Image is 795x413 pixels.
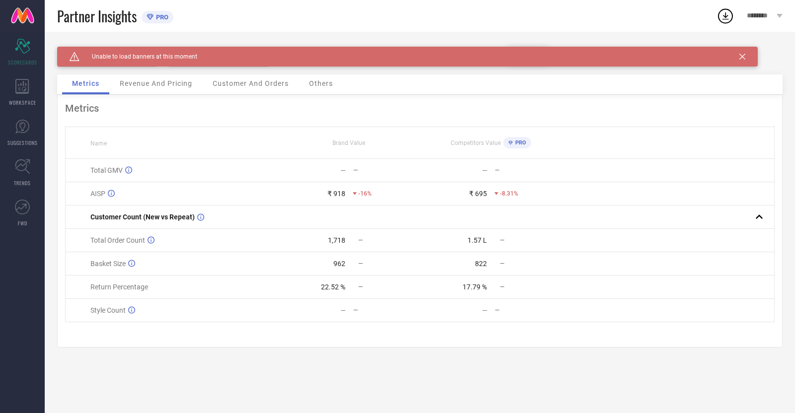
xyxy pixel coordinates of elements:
[321,283,345,291] div: 22.52 %
[14,179,31,187] span: TRENDS
[309,79,333,87] span: Others
[463,283,487,291] div: 17.79 %
[90,190,105,198] span: AISP
[468,236,487,244] div: 1.57 L
[332,139,365,146] span: Brand Value
[716,7,734,25] div: Open download list
[90,236,145,244] span: Total Order Count
[327,190,345,198] div: ₹ 918
[213,79,289,87] span: Customer And Orders
[358,260,363,267] span: —
[495,167,561,174] div: —
[358,237,363,244] span: —
[8,59,37,66] span: SCORECARDS
[328,236,345,244] div: 1,718
[513,139,526,146] span: PRO
[500,237,504,244] span: —
[353,307,419,314] div: —
[451,139,501,146] span: Competitors Value
[90,306,126,314] span: Style Count
[90,283,148,291] span: Return Percentage
[9,99,36,106] span: WORKSPACE
[358,190,372,197] span: -16%
[500,283,504,290] span: —
[482,166,487,174] div: —
[482,306,487,314] div: —
[18,219,27,227] span: FWD
[475,260,487,268] div: 822
[500,190,518,197] span: -8.31%
[495,307,561,314] div: —
[57,47,157,54] div: Brand
[90,213,195,221] span: Customer Count (New vs Repeat)
[358,283,363,290] span: —
[90,260,126,268] span: Basket Size
[500,260,504,267] span: —
[333,260,345,268] div: 962
[340,306,346,314] div: —
[65,102,775,114] div: Metrics
[90,140,107,147] span: Name
[79,53,197,60] span: Unable to load banners at this moment
[120,79,192,87] span: Revenue And Pricing
[57,6,137,26] span: Partner Insights
[469,190,487,198] div: ₹ 695
[340,166,346,174] div: —
[154,13,168,21] span: PRO
[353,167,419,174] div: —
[90,166,123,174] span: Total GMV
[7,139,38,146] span: SUGGESTIONS
[72,79,99,87] span: Metrics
